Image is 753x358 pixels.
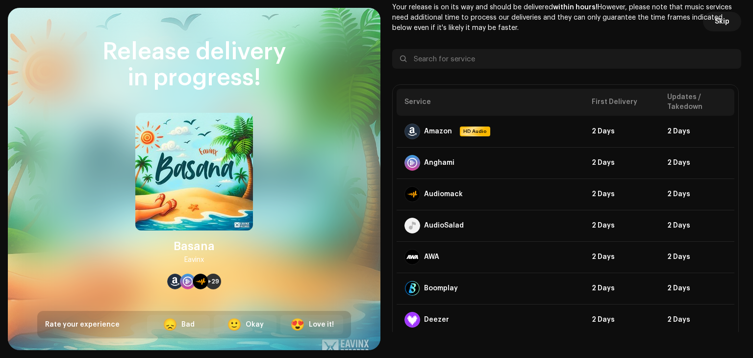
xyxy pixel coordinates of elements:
[227,319,242,331] div: 🙂
[584,89,659,116] th: First Delivery
[584,210,659,241] td: 2 Days
[207,278,219,285] span: +29
[424,159,454,167] div: Anghami
[135,113,253,230] img: a359df4b-d8b0-4d1c-857d-cc16b97a561c
[703,12,741,31] button: Skip
[424,128,452,135] div: Amazon
[37,39,351,91] div: Release delivery in progress!
[392,49,741,69] input: Search for service
[584,241,659,273] td: 2 Days
[715,12,729,31] span: Skip
[163,319,177,331] div: 😞
[309,320,334,330] div: Love it!
[659,116,735,147] td: 2 Days
[584,179,659,210] td: 2 Days
[45,321,120,328] span: Rate your experience
[659,210,735,241] td: 2 Days
[659,147,735,179] td: 2 Days
[659,241,735,273] td: 2 Days
[584,273,659,304] td: 2 Days
[181,320,195,330] div: Bad
[584,147,659,179] td: 2 Days
[424,222,464,230] div: AudioSalad
[584,304,659,335] td: 2 Days
[174,238,215,254] div: Basana
[553,4,598,11] b: within hours!
[424,190,463,198] div: Audiomack
[424,316,449,324] div: Deezer
[584,116,659,147] td: 2 Days
[184,254,204,266] div: Eavinx
[659,89,735,116] th: Updates / Takedown
[659,304,735,335] td: 2 Days
[659,273,735,304] td: 2 Days
[461,128,489,135] span: HD Audio
[424,253,439,261] div: AWA
[397,89,584,116] th: Service
[392,2,741,33] p: Your release is on its way and should be delivered However, please note that music services need ...
[290,319,305,331] div: 😍
[246,320,264,330] div: Okay
[659,179,735,210] td: 2 Days
[424,284,458,292] div: Boomplay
